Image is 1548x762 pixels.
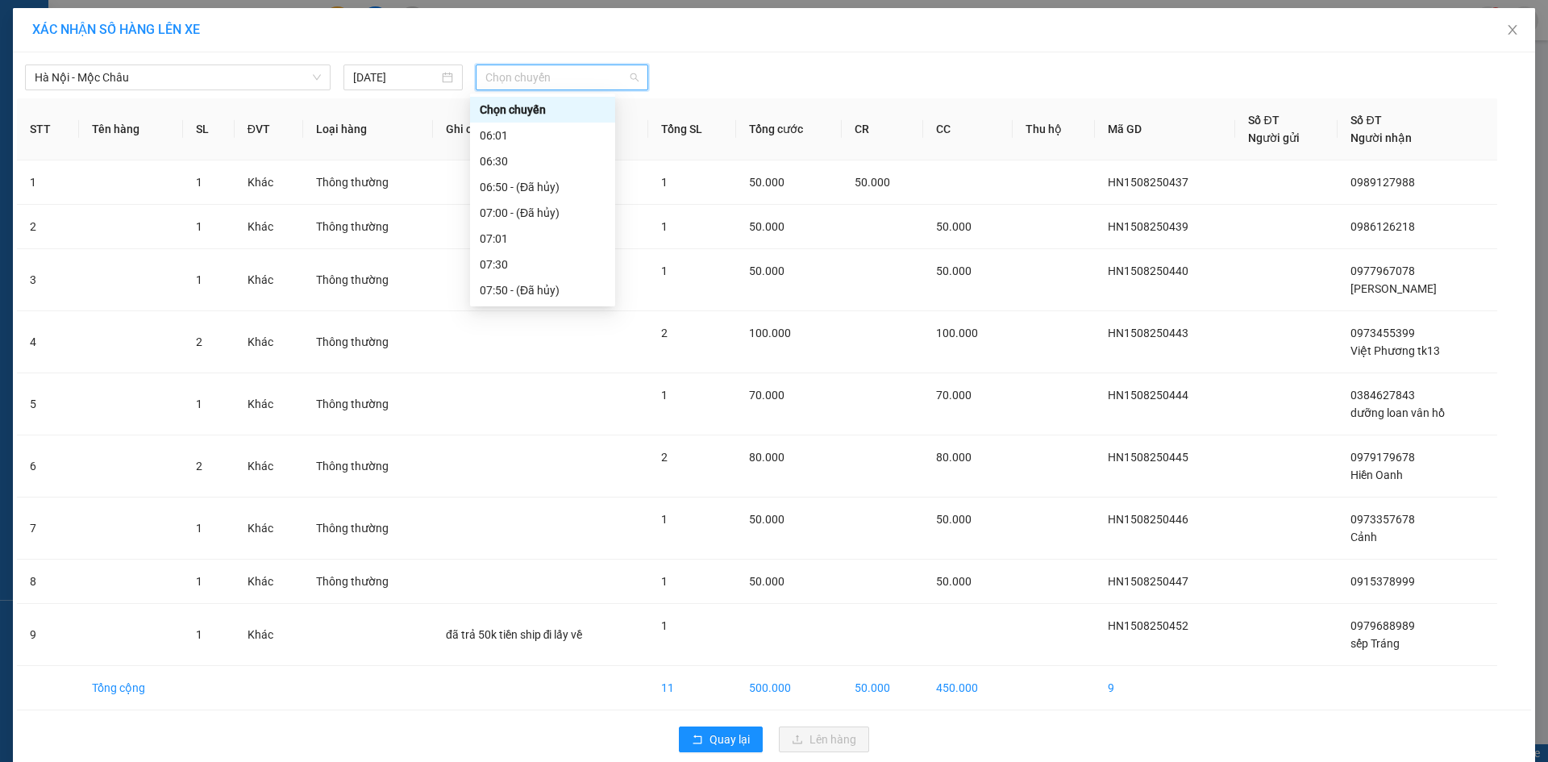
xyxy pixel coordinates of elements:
[842,98,923,160] th: CR
[183,98,235,160] th: SL
[303,205,433,249] td: Thông thường
[749,176,784,189] span: 50.000
[235,98,303,160] th: ĐVT
[749,575,784,588] span: 50.000
[17,435,79,498] td: 6
[1350,220,1415,233] span: 0986126218
[1350,344,1440,357] span: Việt Phương tk13
[303,560,433,604] td: Thông thường
[779,727,869,752] button: uploadLên hàng
[1108,220,1188,233] span: HN1508250439
[17,205,79,249] td: 2
[303,311,433,373] td: Thông thường
[936,389,972,402] span: 70.000
[1108,513,1188,526] span: HN1508250446
[303,435,433,498] td: Thông thường
[303,98,433,160] th: Loại hàng
[235,249,303,311] td: Khác
[79,98,184,160] th: Tên hàng
[17,373,79,435] td: 5
[196,398,202,410] span: 1
[749,327,791,339] span: 100.000
[1490,8,1535,53] button: Close
[648,98,737,160] th: Tổng SL
[79,666,184,710] td: Tổng cộng
[480,152,605,170] div: 06:30
[692,734,703,747] span: rollback
[35,65,321,90] span: Hà Nội - Mộc Châu
[1350,619,1415,632] span: 0979688989
[17,498,79,560] td: 7
[235,498,303,560] td: Khác
[1350,389,1415,402] span: 0384627843
[1350,176,1415,189] span: 0989127988
[480,127,605,144] div: 06:01
[433,98,648,160] th: Ghi chú
[679,727,763,752] button: rollbackQuay lại
[936,327,978,339] span: 100.000
[749,389,784,402] span: 70.000
[842,666,923,710] td: 50.000
[32,22,200,37] span: XÁC NHẬN SỐ HÀNG LÊN XE
[1108,389,1188,402] span: HN1508250444
[480,256,605,273] div: 07:30
[661,619,668,632] span: 1
[736,666,842,710] td: 500.000
[196,220,202,233] span: 1
[1095,98,1236,160] th: Mã GD
[1350,327,1415,339] span: 0973455399
[17,160,79,205] td: 1
[1350,282,1437,295] span: [PERSON_NAME]
[235,205,303,249] td: Khác
[1013,98,1095,160] th: Thu hộ
[648,666,737,710] td: 11
[1108,327,1188,339] span: HN1508250443
[480,101,605,119] div: Chọn chuyến
[1108,575,1188,588] span: HN1508250447
[1108,619,1188,632] span: HN1508250452
[196,522,202,535] span: 1
[923,98,1013,160] th: CC
[1350,513,1415,526] span: 0973357678
[196,273,202,286] span: 1
[17,604,79,666] td: 9
[235,560,303,604] td: Khác
[1350,406,1445,419] span: dưỡng loan vân hồ
[709,731,750,748] span: Quay lại
[303,160,433,205] td: Thông thường
[446,628,583,641] span: đã trả 50k tiền ship đi lấy về
[661,575,668,588] span: 1
[1350,531,1377,543] span: Cảnh
[196,460,202,473] span: 2
[936,451,972,464] span: 80.000
[1350,264,1415,277] span: 0977967078
[303,249,433,311] td: Thông thường
[17,249,79,311] td: 3
[661,327,668,339] span: 2
[480,204,605,222] div: 07:00 - (Đã hủy)
[196,628,202,641] span: 1
[17,98,79,160] th: STT
[936,264,972,277] span: 50.000
[661,451,668,464] span: 2
[470,97,615,123] div: Chọn chuyến
[235,373,303,435] td: Khác
[736,98,842,160] th: Tổng cước
[661,389,668,402] span: 1
[303,373,433,435] td: Thông thường
[196,575,202,588] span: 1
[235,311,303,373] td: Khác
[1095,666,1236,710] td: 9
[661,264,668,277] span: 1
[661,513,668,526] span: 1
[1248,131,1300,144] span: Người gửi
[1506,23,1519,36] span: close
[923,666,1013,710] td: 450.000
[855,176,890,189] span: 50.000
[749,220,784,233] span: 50.000
[1108,451,1188,464] span: HN1508250445
[661,220,668,233] span: 1
[353,69,439,86] input: 15/08/2025
[749,264,784,277] span: 50.000
[749,513,784,526] span: 50.000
